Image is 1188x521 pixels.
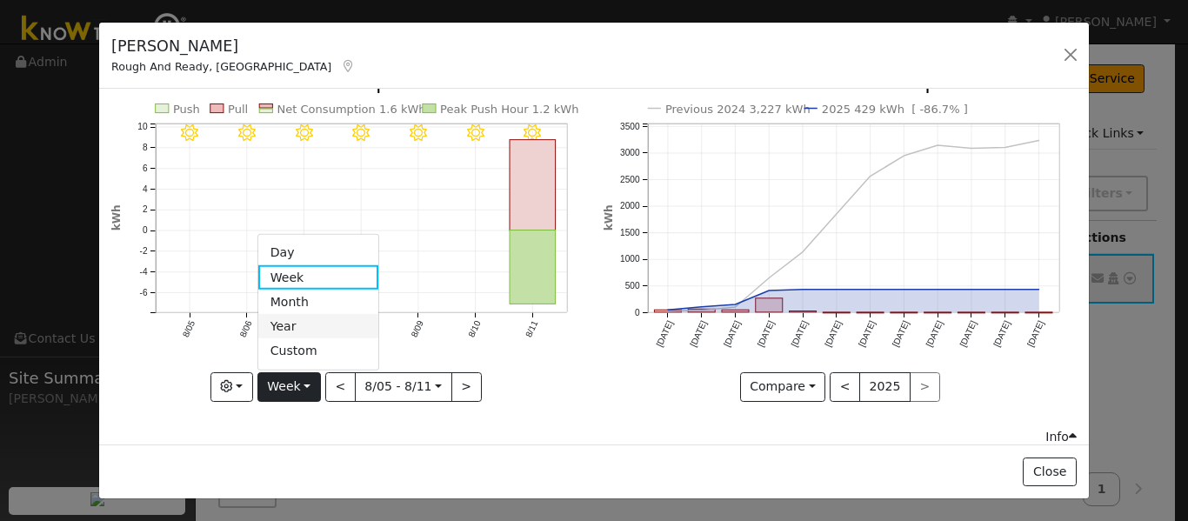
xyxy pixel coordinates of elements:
circle: onclick="" [731,304,738,311]
rect: onclick="" [991,312,1018,313]
a: Year [258,314,379,338]
button: Compare [740,372,826,402]
button: > [451,372,482,402]
i: 8/08 - Clear [353,124,370,142]
text: 0 [634,308,639,317]
text: 3500 [620,122,640,131]
circle: onclick="" [1035,286,1042,293]
text: [DATE] [654,319,675,349]
text: Previous 2024 3,227 kWh [665,103,811,116]
circle: onclick="" [799,286,806,293]
circle: onclick="" [832,210,839,217]
text: 6 [143,164,148,173]
text: [DATE] [1025,319,1046,349]
text: 8/10 [467,319,483,339]
i: 8/07 - Clear [296,124,313,142]
text: Peak Push Hour 1.2 kWh [440,103,578,116]
text: -6 [140,288,148,297]
text: [DATE] [857,319,878,349]
circle: onclick="" [1001,144,1008,151]
i: 8/11 - Clear [524,124,542,142]
circle: onclick="" [934,142,941,149]
button: < [325,372,356,402]
a: Custom [258,338,379,363]
i: 8/06 - Clear [238,124,256,142]
text: Net Consumption 1.6 kWh [277,103,426,116]
button: Close [1023,458,1076,487]
circle: onclick="" [664,307,671,314]
text: 8/09 [410,319,425,339]
circle: onclick="" [866,173,873,180]
text: 0 [143,226,148,236]
i: 8/05 - Clear [181,124,198,142]
text: 1000 [620,255,640,264]
button: 2025 [859,372,911,402]
text: [DATE] [924,319,945,349]
rect: onclick="" [722,311,749,313]
rect: onclick="" [688,310,715,313]
text: [DATE] [991,319,1012,349]
rect: onclick="" [958,312,984,313]
circle: onclick="" [731,302,738,309]
circle: onclick="" [765,275,772,282]
span: Rough And Ready, [GEOGRAPHIC_DATA] [111,60,331,73]
text: Annual Net Consumption [732,71,974,94]
circle: onclick="" [900,286,907,293]
i: 8/10 - Clear [467,124,484,142]
rect: onclick="" [789,311,816,312]
circle: onclick="" [765,287,772,294]
text: 10 [137,123,148,132]
a: Month [258,290,379,314]
text: -4 [140,267,148,277]
circle: onclick="" [934,286,941,293]
text: 2025 429 kWh [ -86.7% ] [822,103,968,116]
text: 8/06 [238,319,254,339]
button: Week [257,372,321,402]
circle: onclick="" [664,308,671,315]
text: 4 [143,184,148,194]
rect: onclick="" [510,140,556,230]
circle: onclick="" [1001,286,1008,293]
text: 8/11 [524,319,539,339]
circle: onclick="" [1035,137,1042,144]
rect: onclick="" [924,312,951,313]
button: < [830,372,860,402]
button: 8/05 - 8/11 [355,372,452,402]
a: Day [258,241,379,265]
rect: onclick="" [823,312,850,313]
div: Info [1045,428,1077,446]
text: kWh [603,205,615,231]
text: Consumption [297,71,426,94]
rect: onclick="" [654,311,681,313]
text: 8/05 [181,319,197,339]
circle: onclick="" [697,304,704,311]
rect: onclick="" [891,312,918,313]
circle: onclick="" [697,307,704,314]
text: [DATE] [756,319,777,349]
text: Pull [228,103,248,116]
circle: onclick="" [799,249,806,256]
text: 2500 [620,175,640,184]
text: [DATE] [958,319,978,349]
text: 8 [143,143,148,152]
i: 8/09 - Clear [410,124,427,142]
text: [DATE] [891,319,911,349]
text: -2 [140,247,148,257]
circle: onclick="" [832,286,839,293]
text: [DATE] [789,319,810,349]
rect: onclick="" [1025,312,1052,313]
a: Week [258,265,379,290]
circle: onclick="" [866,286,873,293]
circle: onclick="" [900,152,907,159]
text: 2000 [620,202,640,211]
text: 1500 [620,228,640,237]
text: [DATE] [722,319,743,349]
rect: onclick="" [755,298,782,312]
text: 500 [624,282,639,291]
rect: onclick="" [510,230,556,304]
h5: [PERSON_NAME] [111,35,356,57]
text: 2 [143,205,148,215]
circle: onclick="" [968,145,975,152]
text: 3000 [620,149,640,158]
text: [DATE] [688,319,709,349]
